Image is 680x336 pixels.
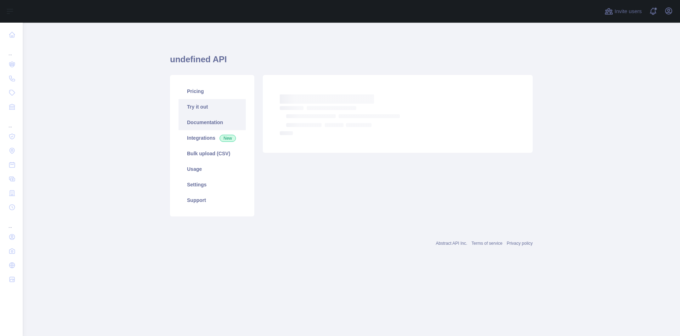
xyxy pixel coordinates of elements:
a: Bulk upload (CSV) [178,146,246,161]
a: Support [178,192,246,208]
div: ... [6,42,17,57]
a: Settings [178,177,246,192]
a: Documentation [178,115,246,130]
span: New [220,135,236,142]
h1: undefined API [170,54,533,71]
div: ... [6,215,17,229]
a: Terms of service [471,241,502,246]
a: Integrations New [178,130,246,146]
span: Invite users [614,7,642,16]
a: Privacy policy [507,241,533,246]
a: Pricing [178,83,246,99]
button: Invite users [603,6,643,17]
a: Usage [178,161,246,177]
a: Try it out [178,99,246,115]
div: ... [6,115,17,129]
a: Abstract API Inc. [436,241,467,246]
